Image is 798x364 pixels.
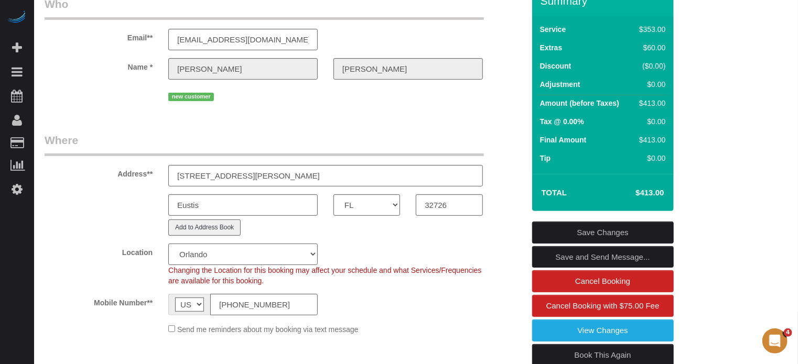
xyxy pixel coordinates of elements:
[635,153,665,163] div: $0.00
[540,135,587,145] label: Final Amount
[635,42,665,53] div: $60.00
[532,246,674,268] a: Save and Send Message...
[635,116,665,127] div: $0.00
[532,295,674,317] a: Cancel Booking with $75.00 Fee
[177,325,359,334] span: Send me reminders about my booking via text message
[532,319,674,341] a: View Changes
[210,294,318,315] input: Mobile Number**
[635,79,665,90] div: $0.00
[540,24,566,35] label: Service
[635,24,665,35] div: $353.00
[540,153,551,163] label: Tip
[37,294,160,308] label: Mobile Number**
[540,98,619,108] label: Amount (before Taxes)
[168,219,241,236] button: Add to Address Book
[635,135,665,145] div: $413.00
[168,266,481,285] span: Changing the Location for this booking may affect your schedule and what Services/Frequencies are...
[333,58,483,80] input: Last Name**
[168,93,214,101] span: new customer
[6,10,27,25] img: Automaid Logo
[540,42,563,53] label: Extras
[542,188,567,197] strong: Total
[784,328,792,337] span: 4
[45,133,484,156] legend: Where
[168,58,318,80] input: First Name**
[540,79,580,90] label: Adjustment
[540,61,571,71] label: Discount
[532,270,674,292] a: Cancel Booking
[762,328,788,354] iframe: Intercom live chat
[604,189,664,197] h4: $413.00
[546,301,660,310] span: Cancel Booking with $75.00 Fee
[635,61,665,71] div: ($0.00)
[37,244,160,258] label: Location
[532,222,674,244] a: Save Changes
[416,194,482,216] input: Zip Code**
[37,58,160,72] label: Name *
[635,98,665,108] div: $413.00
[540,116,584,127] label: Tax @ 0.00%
